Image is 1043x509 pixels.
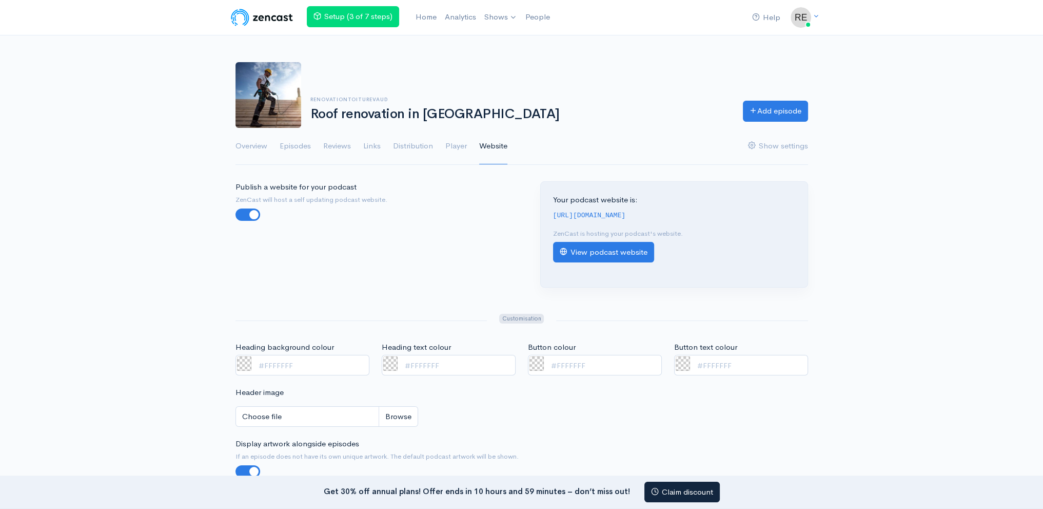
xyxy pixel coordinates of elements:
[748,7,784,29] a: Help
[553,212,626,219] code: [URL][DOMAIN_NAME]
[553,229,795,239] p: ZenCast is hosting your podcast's website.
[235,451,808,462] small: If an episode does not have its own unique artwork. The default podcast artwork will be shown.
[382,342,451,353] label: Heading text colour
[480,6,521,29] a: Shows
[441,6,480,28] a: Analytics
[323,128,351,165] a: Reviews
[310,107,731,122] h1: Roof renovation in [GEOGRAPHIC_DATA]
[235,438,359,450] label: Display artwork alongside episodes
[229,7,294,28] img: ZenCast Logo
[411,6,441,28] a: Home
[528,342,576,353] label: Button colour
[307,6,399,27] a: Setup (3 of 7 steps)
[393,128,433,165] a: Distribution
[310,97,731,102] h6: renovationtoiturevaud
[479,128,507,165] a: Website
[674,342,737,353] label: Button text colour
[363,128,381,165] a: Links
[235,355,369,376] input: #FFFFFFF
[748,128,808,165] a: Show settings
[235,195,516,205] small: ZenCast will host a self updating podcast website.
[644,482,720,503] a: Claim discount
[235,387,284,399] label: Header image
[743,101,808,122] a: Add episode
[791,7,811,28] img: ...
[445,128,467,165] a: Player
[235,342,334,353] label: Heading background colour
[553,194,795,206] p: Your podcast website is:
[528,355,662,376] input: #FFFFFFF
[324,486,630,496] strong: Get 30% off annual plans! Offer ends in 10 hours and 59 minutes – don’t miss out!
[521,6,554,28] a: People
[382,355,516,376] input: #FFFFFFF
[499,314,544,324] span: Customisation
[280,128,311,165] a: Episodes
[674,355,808,376] input: #FFFFFFF
[553,242,654,263] a: View podcast website
[235,181,357,193] label: Publish a website for your podcast
[235,128,267,165] a: Overview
